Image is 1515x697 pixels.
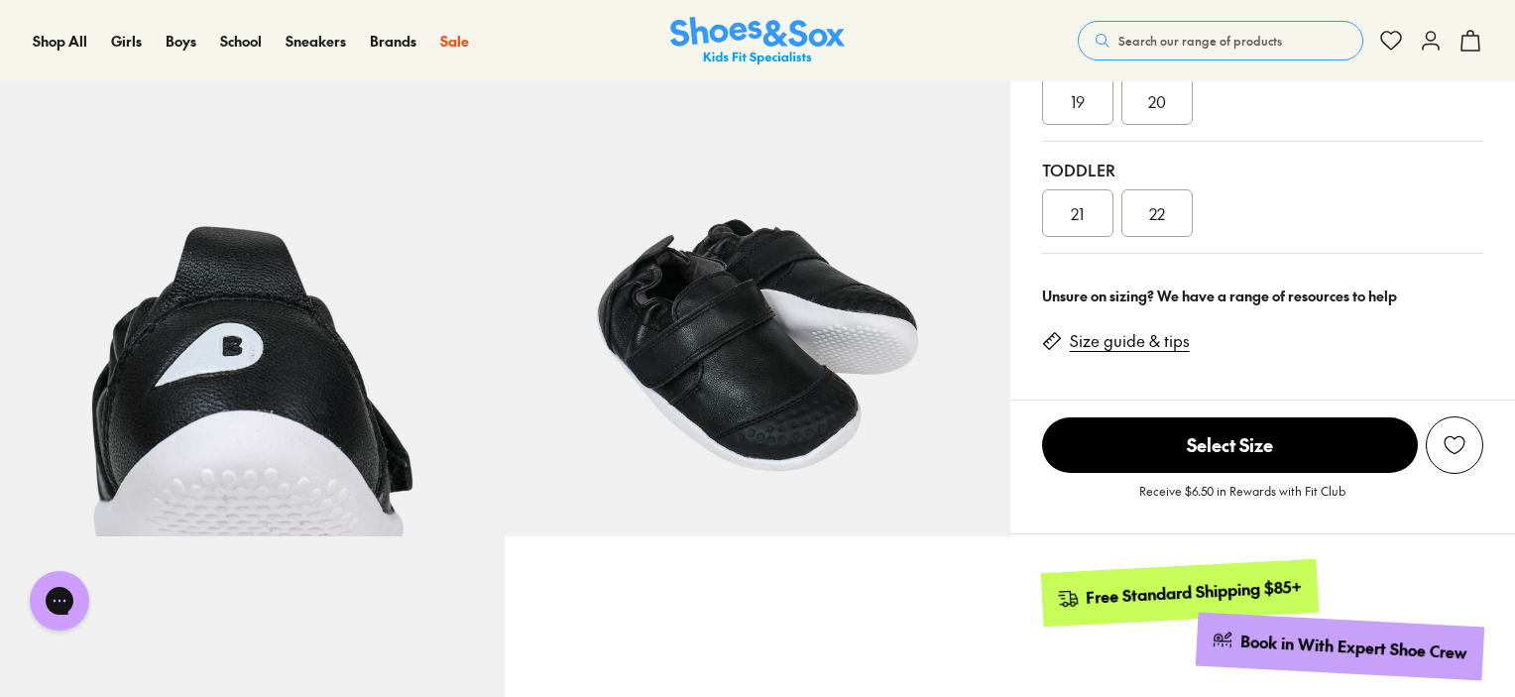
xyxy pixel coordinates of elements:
a: Brands [370,31,416,52]
button: Search our range of products [1078,21,1363,60]
div: Book in With Expert Shoe Crew [1240,631,1468,664]
a: School [220,31,262,52]
span: Search our range of products [1118,32,1282,50]
button: Select Size [1042,416,1418,474]
span: Sale [440,31,469,51]
a: Shoes & Sox [670,17,845,65]
p: Receive $6.50 in Rewards with Fit Club [1139,482,1345,518]
a: Girls [111,31,142,52]
div: Free Standard Shipping $85+ [1085,575,1302,608]
span: 21 [1071,201,1084,225]
span: Boys [166,31,196,51]
span: Sneakers [286,31,346,51]
img: 7-294558_1 [505,31,1009,535]
a: Sale [440,31,469,52]
img: SNS_Logo_Responsive.svg [670,17,845,65]
a: Book in With Expert Shoe Crew [1196,612,1484,680]
span: Shop All [33,31,87,51]
a: Shop All [33,31,87,52]
span: Brands [370,31,416,51]
a: Free Standard Shipping $85+ [1040,559,1318,627]
a: Boys [166,31,196,52]
button: Add to Wishlist [1426,416,1483,474]
span: 20 [1148,89,1166,113]
iframe: Gorgias live chat messenger [20,564,99,638]
a: Size guide & tips [1070,330,1190,352]
a: Sneakers [286,31,346,52]
span: 22 [1149,201,1165,225]
span: Select Size [1042,417,1418,473]
span: 19 [1071,89,1085,113]
span: Girls [111,31,142,51]
div: Toddler [1042,158,1483,181]
span: School [220,31,262,51]
div: Unsure on sizing? We have a range of resources to help [1042,286,1483,306]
